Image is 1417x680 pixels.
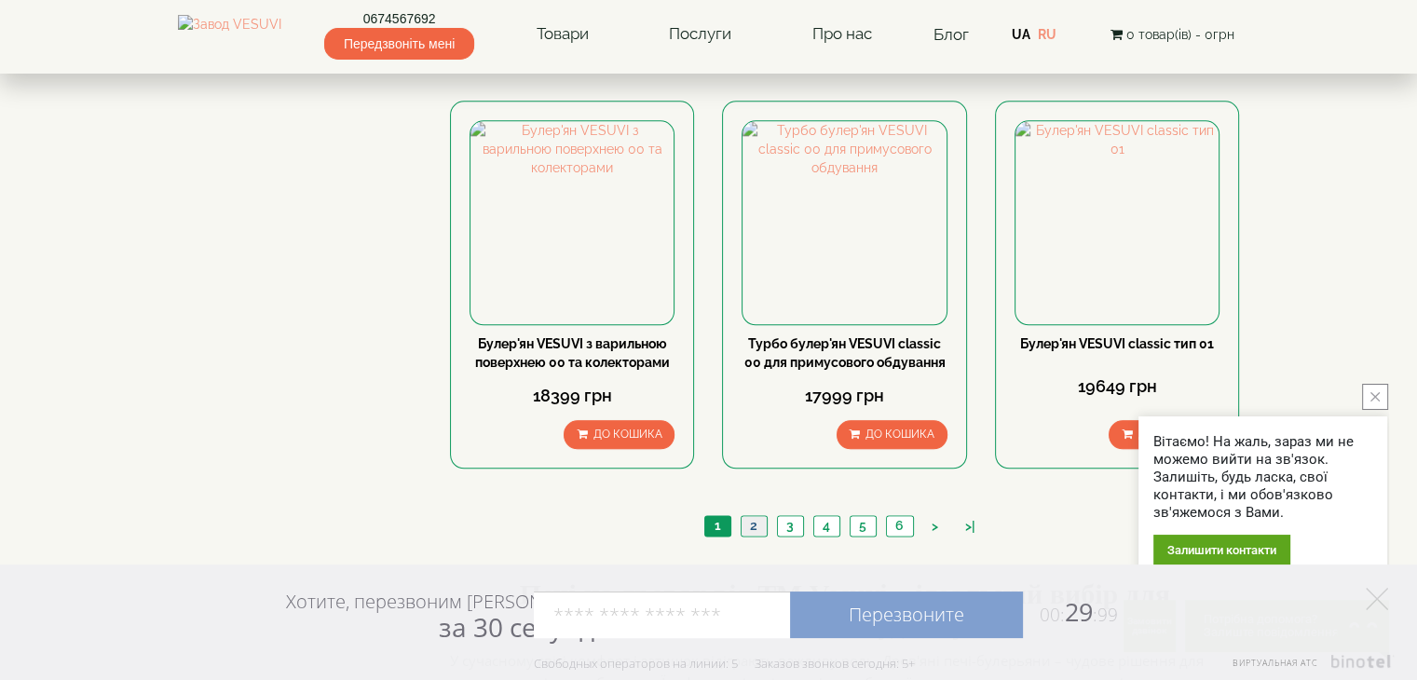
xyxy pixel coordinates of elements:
[743,121,946,324] img: Турбо булер'ян VESUVI classic 00 для примусового обдування
[1015,374,1219,399] div: 19649 грн
[1012,27,1030,42] a: UA
[564,420,674,449] button: До кошика
[470,121,674,324] img: Булер'ян VESUVI з варильною поверхнею 00 та колекторами
[744,336,946,370] a: Турбо булер'ян VESUVI classic 00 для примусового обдування
[741,516,767,536] a: 2
[324,9,474,28] a: 0674567692
[865,428,934,441] span: До кошика
[850,516,876,536] a: 5
[1125,27,1233,42] span: 0 товар(ів) - 0грн
[886,516,913,536] a: 6
[1023,594,1118,629] span: 29
[715,518,721,533] span: 1
[324,28,474,60] span: Передзвоніть мені
[1040,603,1065,627] span: 00:
[470,384,674,408] div: 18399 грн
[1104,24,1239,45] button: 0 товар(ів) - 0грн
[933,25,969,44] a: Блог
[1233,657,1318,669] span: Виртуальная АТС
[1038,27,1056,42] a: RU
[178,15,281,54] img: Завод VESUVI
[593,428,661,441] span: До кошика
[1015,121,1219,324] img: Булер'ян VESUVI classic тип 01
[813,516,839,536] a: 4
[790,592,1023,638] a: Перезвоните
[922,517,947,537] a: >
[650,13,750,56] a: Послуги
[1109,420,1219,449] button: До кошика
[956,517,985,537] a: >|
[475,336,670,370] a: Булер'ян VESUVI з варильною поверхнею 00 та колекторами
[793,13,890,56] a: Про нас
[1093,603,1118,627] span: :99
[837,420,947,449] button: До кошика
[286,590,606,642] div: Хотите, перезвоним [PERSON_NAME]
[518,13,607,56] a: Товари
[1153,433,1372,522] div: Вітаємо! На жаль, зараз ми не можемо вийти на зв'язок. Залишіть, будь ласка, свої контакти, і ми ...
[742,384,947,408] div: 17999 грн
[1362,384,1388,410] button: close button
[1020,336,1214,351] a: Булер'ян VESUVI classic тип 01
[777,516,803,536] a: 3
[534,656,915,671] div: Свободных операторов на линии: 5 Заказов звонков сегодня: 5+
[1153,535,1290,565] div: Залишити контакти
[439,609,606,645] span: за 30 секунд?
[1221,655,1394,680] a: Виртуальная АТС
